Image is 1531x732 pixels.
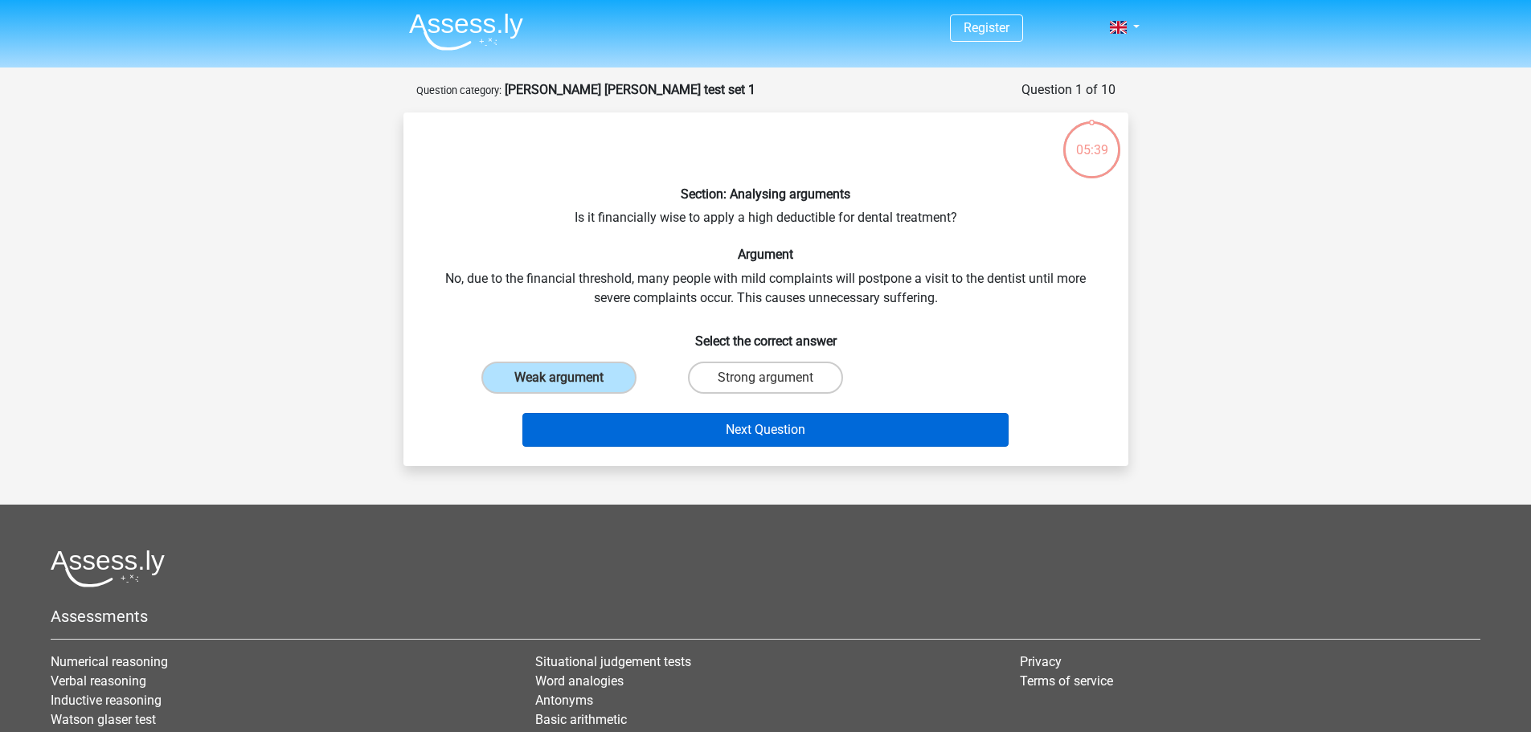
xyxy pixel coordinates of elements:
small: Question category: [416,84,501,96]
a: Antonyms [535,693,593,708]
a: Word analogies [535,673,624,689]
a: Basic arithmetic [535,712,627,727]
a: Privacy [1020,654,1062,669]
a: Inductive reasoning [51,693,162,708]
img: Assessly [409,13,523,51]
a: Numerical reasoning [51,654,168,669]
label: Strong argument [688,362,843,394]
h5: Assessments [51,607,1480,626]
button: Next Question [522,413,1009,447]
div: Is it financially wise to apply a high deductible for dental treatment? No, due to the financial ... [410,125,1122,453]
a: Verbal reasoning [51,673,146,689]
h6: Select the correct answer [429,321,1103,349]
a: Situational judgement tests [535,654,691,669]
label: Weak argument [481,362,637,394]
a: Register [964,20,1009,35]
a: Watson glaser test [51,712,156,727]
img: Assessly logo [51,550,165,587]
div: 05:39 [1062,120,1122,160]
a: Terms of service [1020,673,1113,689]
h6: Argument [429,247,1103,262]
strong: [PERSON_NAME] [PERSON_NAME] test set 1 [505,82,755,97]
h6: Section: Analysing arguments [429,186,1103,202]
div: Question 1 of 10 [1021,80,1116,100]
